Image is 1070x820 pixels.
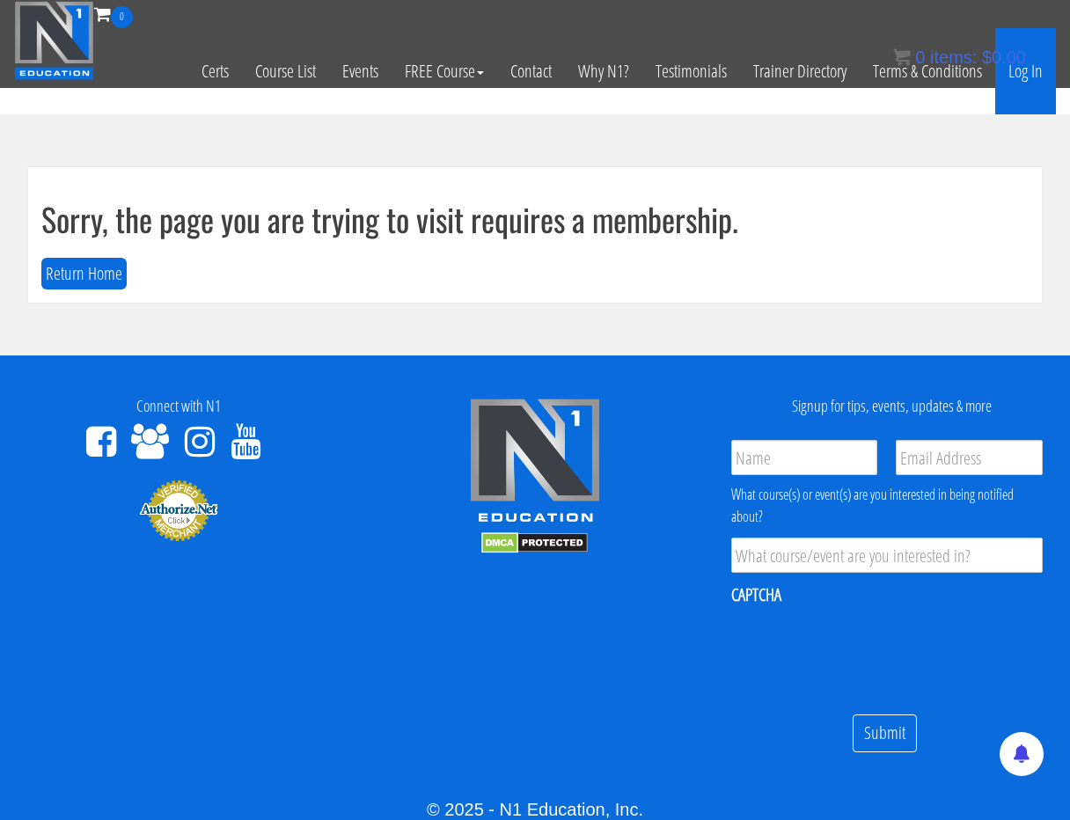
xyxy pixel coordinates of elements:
[731,618,999,686] iframe: reCAPTCHA
[329,28,392,114] a: Events
[14,1,94,80] img: n1-education
[853,714,917,752] input: Submit
[497,28,565,114] a: Contact
[731,484,1043,527] div: What course(s) or event(s) are you interested in being notified about?
[41,201,1029,237] h1: Sorry, the page you are trying to visit requires a membership.
[731,583,781,606] label: CAPTCHA
[392,28,497,114] a: FREE Course
[94,2,133,26] a: 0
[139,479,218,542] img: Authorize.Net Merchant - Click to Verify
[893,48,1026,67] a: 0 items: $0.00
[242,28,329,114] a: Course List
[111,6,133,28] span: 0
[642,28,740,114] a: Testimonials
[930,48,977,67] span: items:
[893,48,911,66] img: icon11.png
[481,532,588,553] img: DMCA.com Protection Status
[731,538,1043,573] input: What course/event are you interested in?
[41,258,127,290] button: Return Home
[915,48,925,67] span: 0
[740,28,860,114] a: Trainer Directory
[727,398,1057,415] h4: Signup for tips, events, updates & more
[982,48,992,67] span: $
[995,28,1056,114] a: Log In
[469,398,601,528] img: n1-edu-logo
[13,398,343,415] h4: Connect with N1
[565,28,642,114] a: Why N1?
[860,28,995,114] a: Terms & Conditions
[982,48,1026,67] bdi: 0.00
[896,440,1043,475] input: Email Address
[188,28,242,114] a: Certs
[731,440,878,475] input: Name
